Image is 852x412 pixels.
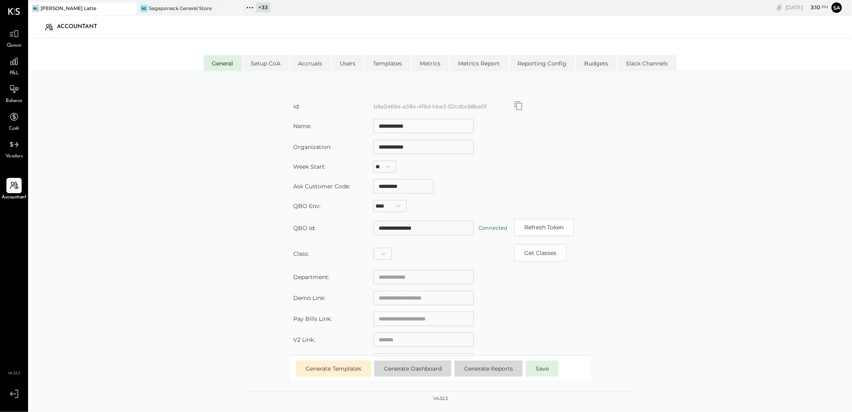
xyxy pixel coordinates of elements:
[618,55,677,71] li: Slack Channels
[374,361,451,377] button: Generate Dashboard
[149,5,212,12] div: Sagaponack General Store
[0,82,28,105] a: Balance
[2,194,26,201] span: Accountant
[0,178,28,201] a: Accountant
[306,365,361,372] span: Generate Templates
[785,4,828,11] div: [DATE]
[479,225,507,231] label: Connected
[450,55,509,71] li: Metrics Report
[6,98,22,105] span: Balance
[204,55,242,71] li: General
[365,55,411,71] li: Templates
[514,244,567,262] button: Copy id
[332,55,364,71] li: Users
[293,163,326,170] label: Week Start:
[514,218,574,236] button: Refresh Token
[293,315,332,322] label: Pay Bills Link:
[290,55,331,71] li: Accruals
[41,5,96,12] div: [PERSON_NAME] Latte
[412,55,449,71] li: Metrics
[0,54,28,77] a: P&L
[775,3,783,12] div: copy link
[32,5,39,12] div: BL
[7,42,22,49] span: Queue
[10,70,19,77] span: P&L
[830,1,843,14] button: Sa
[384,365,442,372] span: Generate Dashboard
[296,361,371,377] button: Generate Templates
[454,361,523,377] button: Generate Reports
[293,183,350,190] label: Ask Customer Code:
[256,2,270,12] div: + 33
[526,361,558,377] button: Save
[433,396,448,402] div: v 4.32.3
[509,55,575,71] li: Reporting Config
[293,336,315,343] label: V2 Link:
[140,5,148,12] div: SG
[0,26,28,49] a: Queue
[6,153,23,160] span: Vendors
[293,294,325,302] label: Demo Link:
[0,137,28,160] a: Vendors
[576,55,617,71] li: Budgets
[514,101,523,110] button: Copy id
[0,109,28,133] a: Cash
[9,125,19,133] span: Cash
[293,122,311,130] label: Name:
[373,103,487,110] label: b9a04694-a384-4f6d-bbe3-02cdbc68ba0f
[293,224,315,232] label: QBO Id:
[57,20,105,33] div: Accountant
[464,365,513,372] span: Generate Reports
[293,202,321,210] label: QBO Env:
[243,55,289,71] li: Setup CoA
[293,143,331,151] label: Organization:
[536,365,549,372] span: Save
[293,273,329,281] label: Department:
[293,250,309,257] label: Class:
[293,103,300,110] label: id:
